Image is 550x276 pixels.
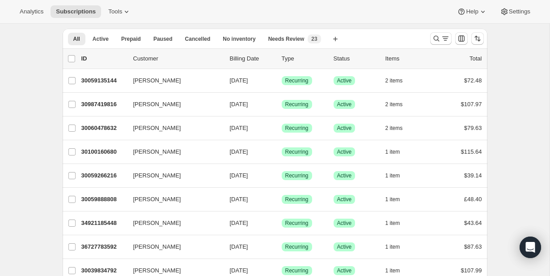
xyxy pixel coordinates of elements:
span: No inventory [223,35,255,43]
span: [DATE] [230,243,248,250]
p: Billing Date [230,54,275,63]
span: Active [337,125,352,132]
span: Active [93,35,109,43]
span: [PERSON_NAME] [133,219,181,228]
span: Active [337,172,352,179]
span: Active [337,196,352,203]
p: 30060478632 [81,124,126,133]
p: 30059266216 [81,171,126,180]
div: Open Intercom Messenger [520,237,541,258]
span: Subscriptions [56,8,96,15]
p: Status [334,54,378,63]
span: $107.99 [461,267,482,274]
span: 1 item [385,267,400,274]
div: 34921185448[PERSON_NAME][DATE]SuccessRecurringSuccessActive1 item$43.64 [81,217,482,229]
span: 1 item [385,172,400,179]
button: [PERSON_NAME] [128,168,217,183]
span: 1 item [385,243,400,250]
span: Tools [108,8,122,15]
button: Analytics [14,5,49,18]
button: Search and filter results [430,32,452,45]
span: Recurring [285,172,309,179]
p: 30039834792 [81,266,126,275]
button: [PERSON_NAME] [128,121,217,135]
span: [DATE] [230,101,248,108]
span: Prepaid [121,35,141,43]
button: [PERSON_NAME] [128,73,217,88]
span: $115.64 [461,148,482,155]
div: 30987419816[PERSON_NAME][DATE]SuccessRecurringSuccessActive2 items$107.97 [81,98,482,111]
span: Settings [509,8,530,15]
span: [DATE] [230,148,248,155]
span: 2 items [385,101,403,108]
button: Sort the results [471,32,484,45]
div: Items [385,54,430,63]
span: [PERSON_NAME] [133,100,181,109]
p: 30100160680 [81,147,126,156]
p: 34921185448 [81,219,126,228]
span: [DATE] [230,125,248,131]
button: 2 items [385,122,413,134]
span: [DATE] [230,267,248,274]
button: Tools [103,5,136,18]
div: 36727783592[PERSON_NAME][DATE]SuccessRecurringSuccessActive1 item$87.63 [81,241,482,253]
span: Active [337,101,352,108]
div: Type [282,54,326,63]
span: [PERSON_NAME] [133,242,181,251]
button: [PERSON_NAME] [128,97,217,112]
span: Recurring [285,148,309,155]
p: ID [81,54,126,63]
div: 30059135144[PERSON_NAME][DATE]SuccessRecurringSuccessActive2 items$72.48 [81,74,482,87]
button: 1 item [385,169,410,182]
span: Needs Review [268,35,305,43]
p: Total [470,54,482,63]
span: Recurring [285,101,309,108]
button: [PERSON_NAME] [128,192,217,207]
button: 1 item [385,241,410,253]
span: [PERSON_NAME] [133,124,181,133]
span: $72.48 [464,77,482,84]
span: $107.97 [461,101,482,108]
button: 1 item [385,217,410,229]
button: Subscriptions [51,5,101,18]
span: £48.40 [464,196,482,203]
span: Cancelled [185,35,211,43]
span: [PERSON_NAME] [133,147,181,156]
span: [PERSON_NAME] [133,171,181,180]
span: All [73,35,80,43]
span: 23 [311,35,317,43]
span: Recurring [285,267,309,274]
p: 30059888808 [81,195,126,204]
button: [PERSON_NAME] [128,240,217,254]
button: [PERSON_NAME] [128,216,217,230]
span: $39.14 [464,172,482,179]
span: Analytics [20,8,43,15]
button: 1 item [385,193,410,206]
span: [DATE] [230,77,248,84]
p: 30059135144 [81,76,126,85]
span: 2 items [385,125,403,132]
span: [DATE] [230,196,248,203]
span: 1 item [385,220,400,227]
p: Customer [133,54,223,63]
span: Active [337,267,352,274]
span: Active [337,220,352,227]
div: IDCustomerBilling DateTypeStatusItemsTotal [81,54,482,63]
span: Recurring [285,220,309,227]
button: 2 items [385,74,413,87]
span: 2 items [385,77,403,84]
span: Help [466,8,478,15]
span: $79.63 [464,125,482,131]
button: Create new view [328,33,343,45]
span: 1 item [385,196,400,203]
span: [DATE] [230,172,248,179]
span: [PERSON_NAME] [133,195,181,204]
span: Recurring [285,196,309,203]
span: $43.64 [464,220,482,226]
div: 30059888808[PERSON_NAME][DATE]SuccessRecurringSuccessActive1 item£48.40 [81,193,482,206]
button: Customize table column order and visibility [455,32,468,45]
span: Recurring [285,77,309,84]
button: 1 item [385,146,410,158]
button: Settings [495,5,536,18]
p: 30987419816 [81,100,126,109]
